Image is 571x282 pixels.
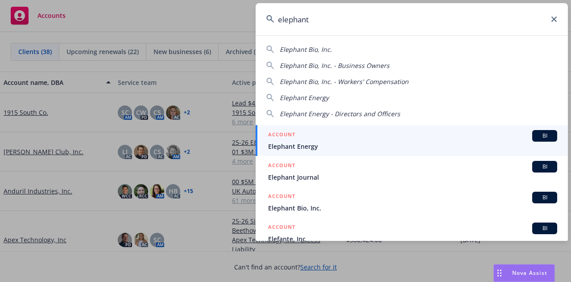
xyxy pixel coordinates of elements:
a: ACCOUNTBIElefante, Inc [256,218,568,248]
input: Search... [256,3,568,35]
span: Elephant Bio, Inc. - Workers' Compensation [280,77,409,86]
span: Elephant Bio, Inc. - Business Owners [280,61,389,70]
span: Elephant Energy [280,93,329,102]
span: BI [536,132,554,140]
h5: ACCOUNT [268,192,295,202]
div: Drag to move [494,265,505,282]
h5: ACCOUNT [268,130,295,141]
span: Elephant Energy [268,142,557,151]
span: Elephant Bio, Inc. [280,45,332,54]
span: BI [536,163,554,171]
h5: ACCOUNT [268,223,295,233]
a: ACCOUNTBIElephant Journal [256,156,568,187]
a: ACCOUNTBIElephant Energy [256,125,568,156]
span: Elephant Bio, Inc. [268,203,557,213]
button: Nova Assist [493,264,555,282]
span: Elephant Journal [268,173,557,182]
h5: ACCOUNT [268,161,295,172]
span: BI [536,224,554,232]
a: ACCOUNTBIElephant Bio, Inc. [256,187,568,218]
span: Elefante, Inc [268,234,557,244]
span: Elephant Energy - Directors and Officers [280,109,400,118]
span: BI [536,194,554,202]
span: Nova Assist [512,269,547,277]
